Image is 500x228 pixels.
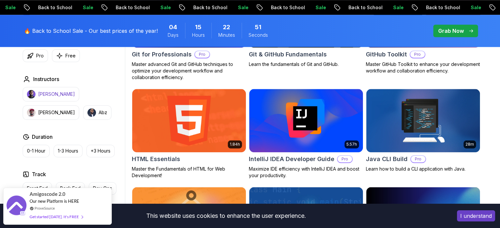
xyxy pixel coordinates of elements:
a: HTML Essentials card1.84hHTML EssentialsMaster the Fundamentals of HTML for Web Development! [132,89,246,179]
p: 0-1 Hour [27,148,45,154]
p: 5.57h [346,142,357,147]
p: Sale [464,4,485,11]
p: Master the Fundamentals of HTML for Web Development! [132,166,246,179]
p: +3 Hours [91,148,110,154]
h2: Instructors [33,75,59,83]
img: IntelliJ IDEA Developer Guide card [249,89,363,153]
p: Back End [60,185,81,192]
h2: Git & GitHub Fundamentals [249,50,327,59]
p: Pro [36,52,44,59]
h2: IntelliJ IDEA Developer Guide [249,155,334,164]
img: instructor img [27,108,36,117]
p: Pro [338,156,352,162]
p: Pro [411,156,425,162]
button: Free [52,49,80,62]
img: instructor img [27,90,36,98]
p: Sale [76,4,97,11]
p: 1.84h [230,142,240,147]
img: Java CLI Build card [366,89,480,153]
div: This website uses cookies to enhance the user experience. [5,209,447,223]
p: Pro [195,51,209,58]
p: Master advanced Git and GitHub techniques to optimize your development workflow and collaboration... [132,61,246,81]
button: Pro [23,49,48,62]
p: Sale [387,4,408,11]
h2: GitHub Toolkit [366,50,407,59]
div: Get started [DATE]. It's FREE [30,213,83,220]
p: Learn the fundamentals of Git and GitHub. [249,61,363,68]
p: Pro [410,51,425,58]
p: Abz [99,109,107,116]
p: 28m [465,142,474,147]
span: Days [168,32,179,38]
p: [PERSON_NAME] [38,109,75,116]
p: Back to School [32,4,76,11]
p: Sale [231,4,252,11]
h2: Java CLI Build [366,155,408,164]
button: Front End [23,182,52,195]
p: 1-3 Hours [58,148,78,154]
h2: Track [32,170,46,178]
img: HTML Essentials card [132,89,246,153]
button: 1-3 Hours [54,145,83,157]
span: 51 Seconds [255,23,261,32]
p: Dev Ops [93,185,112,192]
span: Amigoscode 2.0 [30,190,65,198]
p: Back to School [419,4,464,11]
p: Back to School [187,4,231,11]
h2: Duration [32,133,53,141]
img: provesource social proof notification image [7,196,26,217]
button: +3 Hours [86,145,115,157]
img: instructor img [87,108,96,117]
a: Java CLI Build card28mJava CLI BuildProLearn how to build a CLI application with Java. [366,89,480,173]
span: 15 Hours [195,23,202,32]
p: Back to School [264,4,309,11]
button: Back End [56,182,85,195]
h2: Git for Professionals [132,50,192,59]
span: Hours [192,32,205,38]
p: Master GitHub Toolkit to enhance your development workflow and collaboration efficiency. [366,61,480,74]
p: Maximize IDE efficiency with IntelliJ IDEA and boost your productivity. [249,166,363,179]
span: Minutes [218,32,235,38]
button: Accept cookies [457,210,495,221]
p: Sale [309,4,330,11]
p: Learn how to build a CLI application with Java. [366,166,480,172]
p: Grab Now [438,27,464,35]
p: Front End [27,185,48,192]
span: Seconds [249,32,268,38]
span: Our new Platform is HERE [30,198,79,204]
button: instructor imgAbz [83,105,111,120]
h2: HTML Essentials [132,155,180,164]
button: instructor img[PERSON_NAME] [23,105,79,120]
button: 0-1 Hour [23,145,50,157]
p: [PERSON_NAME] [38,91,75,97]
span: 4 Days [169,23,177,32]
a: IntelliJ IDEA Developer Guide card5.57hIntelliJ IDEA Developer GuideProMaximize IDE efficiency wi... [249,89,363,179]
p: Back to School [109,4,154,11]
span: 22 Minutes [223,23,230,32]
button: instructor img[PERSON_NAME] [23,87,79,101]
p: Sale [154,4,175,11]
a: ProveSource [35,205,55,211]
p: Free [65,52,76,59]
p: Back to School [342,4,387,11]
button: Dev Ops [89,182,116,195]
p: 🔥 Back to School Sale - Our best prices of the year! [24,27,158,35]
